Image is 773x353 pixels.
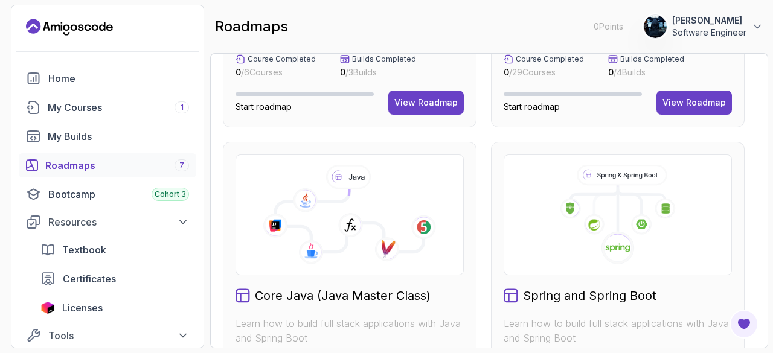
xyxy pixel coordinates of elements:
a: textbook [33,238,196,262]
a: bootcamp [19,182,196,206]
p: 0 Points [594,21,623,33]
img: jetbrains icon [40,302,55,314]
span: 7 [179,161,184,170]
div: Roadmaps [45,158,189,173]
h2: roadmaps [215,17,288,36]
div: Bootcamp [48,187,189,202]
h2: Spring and Spring Boot [523,287,656,304]
p: Learn how to build full stack applications with Java and Spring Boot [236,316,464,345]
span: 0 [340,67,345,77]
span: Certificates [63,272,116,286]
p: Software Engineer [672,27,746,39]
p: / 29 Courses [504,66,584,78]
button: Resources [19,211,196,233]
p: Builds Completed [620,54,684,64]
p: Builds Completed [352,54,416,64]
button: View Roadmap [388,91,464,115]
div: Home [48,71,189,86]
span: 0 [236,67,241,77]
a: courses [19,95,196,119]
span: Cohort 3 [155,189,186,199]
div: View Roadmap [662,97,726,109]
span: 0 [504,67,509,77]
img: user profile image [644,15,667,38]
a: roadmaps [19,153,196,177]
span: Licenses [62,301,103,315]
p: Course Completed [248,54,316,64]
button: Tools [19,325,196,346]
button: Open Feedback Button [730,310,759,339]
span: 1 [181,103,184,112]
p: Learn how to build full stack applications with Java and Spring Boot [504,316,732,345]
span: Textbook [62,243,106,257]
div: My Courses [48,100,189,115]
span: 0 [608,67,614,77]
p: / 3 Builds [340,66,416,78]
span: Start roadmap [236,101,292,112]
h2: Core Java (Java Master Class) [255,287,431,304]
button: View Roadmap [656,91,732,115]
a: licenses [33,296,196,320]
div: My Builds [48,129,189,144]
a: builds [19,124,196,148]
p: / 6 Courses [236,66,316,78]
div: Resources [48,215,189,229]
p: [PERSON_NAME] [672,14,746,27]
a: Landing page [26,17,113,37]
button: user profile image[PERSON_NAME]Software Engineer [643,14,763,39]
span: Start roadmap [504,101,560,112]
p: Course Completed [516,54,584,64]
a: certificates [33,267,196,291]
div: Tools [48,328,189,343]
p: / 4 Builds [608,66,684,78]
div: View Roadmap [394,97,458,109]
a: home [19,66,196,91]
